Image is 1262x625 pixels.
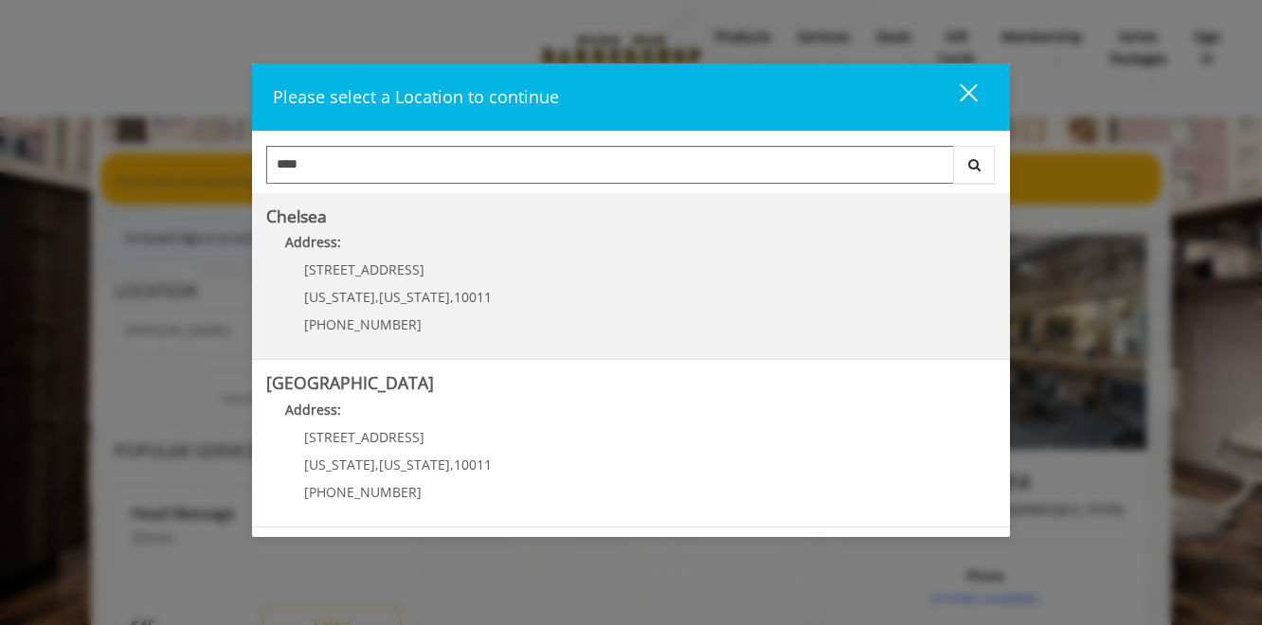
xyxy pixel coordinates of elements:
span: [PHONE_NUMBER] [304,483,422,501]
span: , [450,288,454,306]
span: [STREET_ADDRESS] [304,260,424,278]
div: Center Select [266,146,996,193]
span: 10011 [454,288,492,306]
span: [STREET_ADDRESS] [304,428,424,446]
b: [GEOGRAPHIC_DATA] [266,371,434,394]
span: 10011 [454,455,492,473]
span: [US_STATE] [379,288,450,306]
b: Chelsea [266,205,327,227]
button: close dialog [925,78,989,116]
span: [US_STATE] [304,455,375,473]
span: [US_STATE] [304,288,375,306]
span: Please select a Location to continue [273,85,559,108]
b: Address: [285,401,341,419]
i: Search button [964,158,985,171]
span: [US_STATE] [379,455,450,473]
span: , [375,455,379,473]
span: , [450,455,454,473]
b: Address: [285,233,341,251]
span: [PHONE_NUMBER] [304,315,422,333]
div: close dialog [938,82,976,111]
input: Search Center [266,146,954,184]
span: , [375,288,379,306]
